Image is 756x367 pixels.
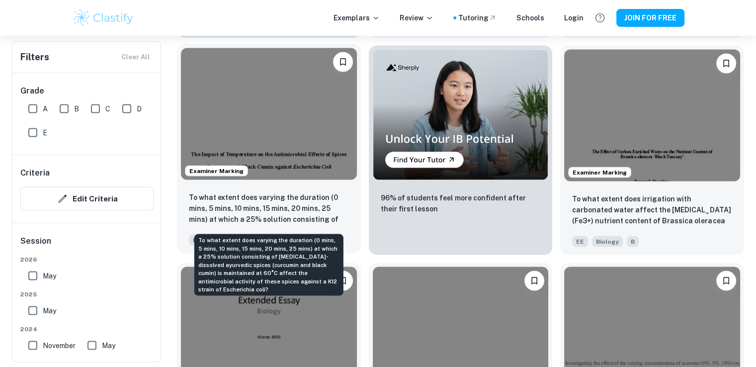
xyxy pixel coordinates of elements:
[616,9,684,27] button: JOIN FOR FREE
[20,167,50,179] h6: Criteria
[20,255,154,264] span: 2026
[369,45,553,255] a: Thumbnail96% of students feel more confident after their first lesson
[43,127,47,138] span: E
[564,49,740,181] img: Biology EE example thumbnail: To what extent does irrigation with carb
[177,45,361,255] a: Examiner MarkingPlease log in to bookmark exemplarsTo what extent does varying the duration (0 mi...
[20,186,154,210] button: Edit Criteria
[592,236,623,247] span: Biology
[20,235,154,255] h6: Session
[381,192,541,214] p: 96% of students feel more confident after their first lesson
[572,236,588,247] span: EE
[43,305,56,316] span: May
[524,271,544,290] button: Please log in to bookmark exemplars
[189,191,349,225] p: To what extent does varying the duration (0 mins, 5 mins, 10 mins, 15 mins, 20 mins, 25 mins) at ...
[105,103,110,114] span: C
[627,236,639,247] span: B
[181,48,357,180] img: Biology EE example thumbnail: To what extent does varying the duration
[458,12,497,23] a: Tutoring
[189,234,205,245] span: EE
[572,193,732,227] p: To what extent does irrigation with carbonated water affect the ferric ion (Fe3+) nutrient conten...
[333,52,353,72] button: Please log in to bookmark exemplars
[716,271,736,290] button: Please log in to bookmark exemplars
[20,50,49,64] h6: Filters
[400,12,433,23] p: Review
[20,324,154,333] span: 2024
[43,103,48,114] span: A
[569,168,631,177] span: Examiner Marking
[716,53,736,73] button: Please log in to bookmark exemplars
[373,49,549,180] img: Thumbnail
[185,166,248,175] span: Examiner Marking
[43,270,56,281] span: May
[20,85,154,96] h6: Grade
[560,45,744,255] a: Examiner MarkingPlease log in to bookmark exemplarsTo what extent does irrigation with carbonated...
[43,340,76,351] span: November
[72,8,135,28] img: Clastify logo
[102,340,115,351] span: May
[516,12,544,23] a: Schools
[137,103,142,114] span: D
[194,234,343,295] div: To what extent does varying the duration (0 mins, 5 mins, 10 mins, 15 mins, 20 mins, 25 mins) at ...
[334,12,380,23] p: Exemplars
[591,9,608,26] button: Help and Feedback
[564,12,584,23] a: Login
[74,103,79,114] span: B
[20,289,154,298] span: 2025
